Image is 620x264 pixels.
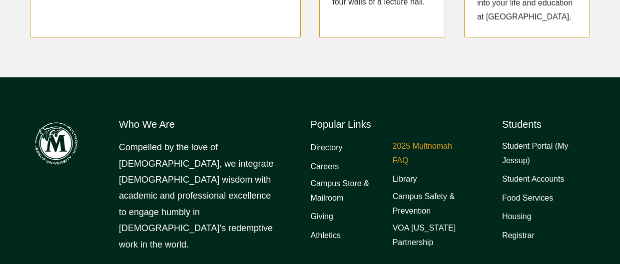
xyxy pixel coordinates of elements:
a: Campus Store & Mailroom [310,177,383,206]
a: Food Services [502,191,553,206]
a: Giving [310,210,333,224]
img: Multnomah Campus of Jessup University logo [30,117,82,170]
a: Careers [310,160,339,174]
p: Compelled by the love of [DEMOGRAPHIC_DATA], we integrate [DEMOGRAPHIC_DATA] wisdom with academic... [119,139,274,253]
a: Library [393,172,417,187]
h6: Who We Are [119,117,274,131]
a: Campus Safety & Prevention [393,190,466,219]
a: Athletics [310,229,340,243]
a: Student Portal (My Jessup) [502,139,590,168]
h6: Students [502,117,590,131]
a: Directory [310,141,342,155]
a: Registrar [502,229,535,243]
a: VOA [US_STATE] Partnership [393,221,466,250]
a: Student Accounts [502,172,565,187]
a: 2025 Multnomah FAQ [393,139,466,168]
h6: Popular Links [310,117,465,131]
a: Housing [502,210,532,224]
